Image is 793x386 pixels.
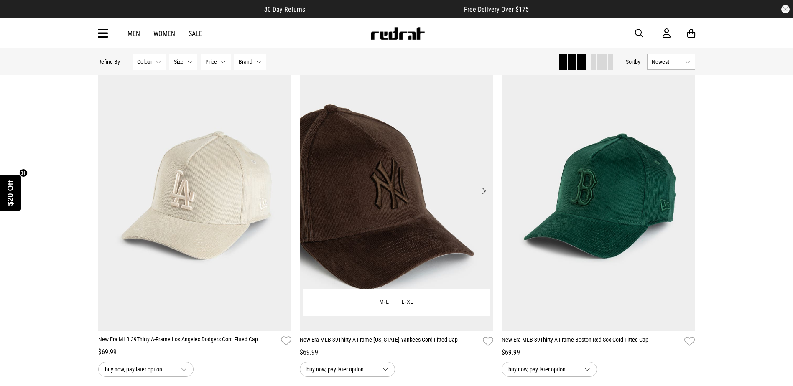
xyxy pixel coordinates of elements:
button: Newest [647,54,695,70]
img: Redrat logo [370,27,425,40]
img: New Era Mlb 39thirty A-frame Los Angeles Dodgers Cord Fitted Cap in Beige [98,61,292,331]
iframe: Customer reviews powered by Trustpilot [322,5,447,13]
button: Previous [304,186,314,196]
div: $69.99 [300,348,493,358]
span: by [635,58,640,65]
p: Refine By [98,58,120,65]
a: New Era MLB 39Thirty A-Frame Boston Red Sox Cord Fitted Cap [502,335,681,348]
button: Size [169,54,197,70]
span: buy now, pay later option [508,364,578,374]
a: Sale [189,30,202,38]
button: buy now, pay later option [502,362,597,377]
span: Brand [239,58,252,65]
span: Free Delivery Over $175 [464,5,529,13]
span: Newest [652,58,681,65]
span: buy now, pay later option [105,364,174,374]
a: New Era MLB 39Thirty A-Frame [US_STATE] Yankees Cord Fitted Cap [300,335,479,348]
button: buy now, pay later option [98,362,194,377]
button: Close teaser [19,169,28,177]
button: Open LiveChat chat widget [7,3,32,28]
span: Price [205,58,217,65]
a: Women [153,30,175,38]
span: 30 Day Returns [264,5,305,13]
img: New Era Mlb 39thirty A-frame Boston Red Sox Cord Fitted Cap in Green [502,61,695,331]
span: buy now, pay later option [306,364,376,374]
button: Next [479,186,489,196]
button: M-L [373,295,395,310]
button: Brand [234,54,266,70]
a: New Era MLB 39Thirty A-Frame Los Angeles Dodgers Cord Fitted Cap [98,335,278,347]
button: L-XL [395,295,420,310]
div: $69.99 [502,348,695,358]
button: Colour [133,54,166,70]
div: $69.99 [98,347,292,357]
span: Colour [137,58,152,65]
span: Size [174,58,184,65]
img: New Era Mlb 39thirty A-frame New York Yankees Cord Fitted Cap in Brown [300,61,493,331]
span: $20 Off [6,180,15,206]
a: Men [127,30,140,38]
button: Sortby [626,57,640,67]
button: buy now, pay later option [300,362,395,377]
button: Price [201,54,231,70]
